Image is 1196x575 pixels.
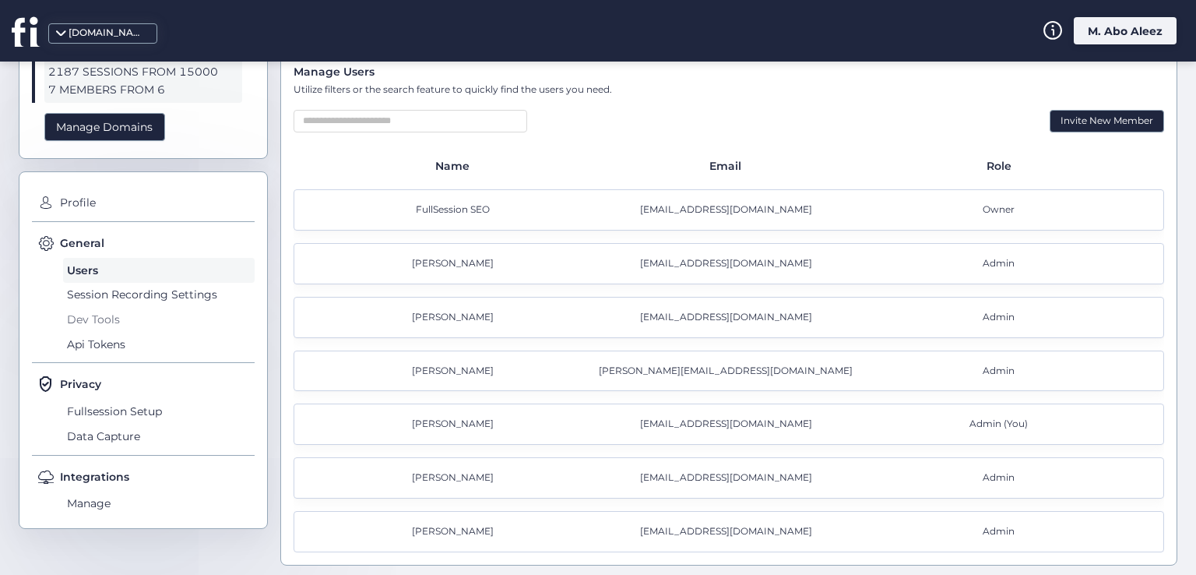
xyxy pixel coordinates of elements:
[593,203,866,217] div: [EMAIL_ADDRESS][DOMAIN_NAME]
[319,256,593,271] div: [PERSON_NAME]
[56,191,255,216] span: Profile
[60,468,129,485] span: Integrations
[969,417,1028,432] span: Admin (You)
[63,258,255,283] span: Users
[319,417,593,432] div: [PERSON_NAME]
[319,524,593,539] div: [PERSON_NAME]
[294,63,1164,80] div: Manage Users
[593,310,866,325] div: [EMAIL_ADDRESS][DOMAIN_NAME]
[593,364,866,379] div: [PERSON_NAME][EMAIL_ADDRESS][DOMAIN_NAME]
[593,471,866,485] div: [EMAIL_ADDRESS][DOMAIN_NAME]
[593,524,866,539] div: [EMAIL_ADDRESS][DOMAIN_NAME]
[319,364,593,379] div: [PERSON_NAME]
[983,364,1015,379] span: Admin
[319,471,593,485] div: [PERSON_NAME]
[63,399,255,424] span: Fullsession Setup
[983,203,1015,217] span: Owner
[63,424,255,449] span: Data Capture
[319,310,593,325] div: [PERSON_NAME]
[44,113,165,142] div: Manage Domains
[593,417,866,432] div: [EMAIL_ADDRESS][DOMAIN_NAME]
[69,26,146,41] div: [DOMAIN_NAME]
[319,203,593,217] div: FullSession SEO
[294,83,1164,97] div: Utilize filters or the search feature to quickly find the users you need.
[48,63,238,81] span: 2187 SESSIONS FROM 15000
[48,81,238,99] span: 7 MEMBERS FROM 6
[983,256,1015,271] span: Admin
[60,235,104,252] span: General
[983,310,1015,325] span: Admin
[592,157,865,175] div: Email
[63,492,255,517] span: Manage
[63,283,255,308] span: Session Recording Settings
[983,524,1015,539] span: Admin
[1074,17,1177,44] div: M. Abo Aleez
[60,376,101,393] span: Privacy
[318,157,592,175] div: Name
[1050,110,1164,132] div: Invite New Member
[593,256,866,271] div: [EMAIL_ADDRESS][DOMAIN_NAME]
[63,307,255,332] span: Dev Tools
[983,471,1015,485] span: Admin
[63,332,255,357] span: Api Tokens
[866,157,1139,175] div: Role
